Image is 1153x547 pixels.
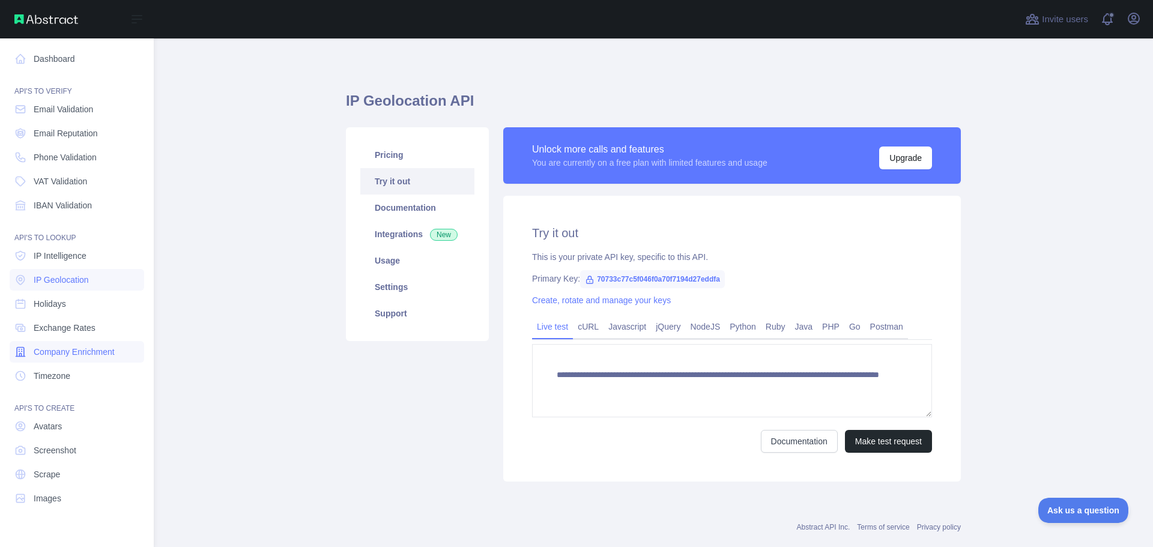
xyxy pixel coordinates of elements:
a: Scrape [10,464,144,485]
a: Javascript [604,317,651,336]
a: Go [844,317,865,336]
a: Avatars [10,416,144,437]
a: Images [10,488,144,509]
span: Exchange Rates [34,322,95,334]
span: New [430,229,458,241]
span: Phone Validation [34,151,97,163]
a: Exchange Rates [10,317,144,339]
a: Pricing [360,142,474,168]
a: Screenshot [10,440,144,461]
a: PHP [817,317,844,336]
a: NodeJS [685,317,725,336]
a: Company Enrichment [10,341,144,363]
div: You are currently on a free plan with limited features and usage [532,157,767,169]
button: Make test request [845,430,932,453]
a: Java [790,317,818,336]
a: Dashboard [10,48,144,70]
a: Python [725,317,761,336]
a: Email Validation [10,98,144,120]
a: cURL [573,317,604,336]
span: Email Reputation [34,127,98,139]
a: Support [360,300,474,327]
span: IP Geolocation [34,274,89,286]
span: Scrape [34,468,60,480]
a: jQuery [651,317,685,336]
span: Screenshot [34,444,76,456]
span: IP Intelligence [34,250,86,262]
a: Privacy policy [917,523,961,531]
a: Documentation [761,430,838,453]
div: Primary Key: [532,273,932,285]
span: Timezone [34,370,70,382]
span: Company Enrichment [34,346,115,358]
a: Ruby [761,317,790,336]
div: Unlock more calls and features [532,142,767,157]
div: This is your private API key, specific to this API. [532,251,932,263]
a: Terms of service [857,523,909,531]
button: Invite users [1023,10,1091,29]
a: Phone Validation [10,147,144,168]
a: Usage [360,247,474,274]
span: Avatars [34,420,62,432]
a: Postman [865,317,908,336]
a: IBAN Validation [10,195,144,216]
a: VAT Validation [10,171,144,192]
h1: IP Geolocation API [346,91,961,120]
div: API'S TO CREATE [10,389,144,413]
span: VAT Validation [34,175,87,187]
span: Invite users [1042,13,1088,26]
a: Abstract API Inc. [797,523,850,531]
a: Create, rotate and manage your keys [532,295,671,305]
a: Integrations New [360,221,474,247]
span: Images [34,492,61,504]
a: IP Geolocation [10,269,144,291]
a: Timezone [10,365,144,387]
h2: Try it out [532,225,932,241]
span: Holidays [34,298,66,310]
span: 70733c77c5f046f0a70f7194d27eddfa [580,270,725,288]
div: API'S TO VERIFY [10,72,144,96]
a: Documentation [360,195,474,221]
img: Abstract API [14,14,78,24]
iframe: Toggle Customer Support [1038,498,1129,523]
a: Live test [532,317,573,336]
a: Try it out [360,168,474,195]
a: Holidays [10,293,144,315]
span: Email Validation [34,103,93,115]
div: API'S TO LOOKUP [10,219,144,243]
button: Upgrade [879,147,932,169]
a: IP Intelligence [10,245,144,267]
a: Email Reputation [10,122,144,144]
span: IBAN Validation [34,199,92,211]
a: Settings [360,274,474,300]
